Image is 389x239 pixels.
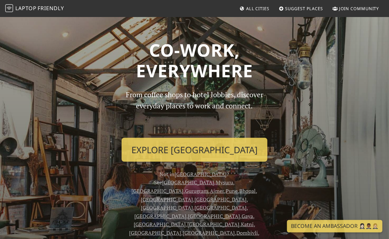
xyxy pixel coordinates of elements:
[240,187,256,194] a: Bhopal
[188,212,240,220] a: [GEOGRAPHIC_DATA]
[241,221,254,228] a: Katni
[339,6,379,11] span: Join Community
[15,5,37,12] span: Laptop
[216,179,233,186] a: Mysuru
[330,3,382,14] a: Join Community
[246,6,269,11] span: All Cities
[134,221,186,228] a: [GEOGRAPHIC_DATA]
[276,3,326,14] a: Suggest Places
[5,4,13,12] img: LaptopFriendly
[287,220,382,232] a: Become an Ambassador 🤵🏻‍♀️🤵🏾‍♂️🤵🏼‍♀️
[285,6,323,11] span: Suggest Places
[132,187,184,194] a: [GEOGRAPHIC_DATA]
[194,204,246,211] a: [GEOGRAPHIC_DATA]
[185,187,209,194] a: Gurugram
[134,212,186,220] a: [GEOGRAPHIC_DATA]
[226,187,238,194] a: Pune
[38,5,64,12] span: Friendly
[162,179,214,186] a: [GEOGRAPHIC_DATA]
[183,229,235,236] a: [GEOGRAPHIC_DATA]
[129,229,181,236] a: [GEOGRAPHIC_DATA]
[5,3,64,14] a: LaptopFriendly LaptopFriendly
[194,196,246,203] a: [GEOGRAPHIC_DATA]
[187,221,239,228] a: [GEOGRAPHIC_DATA]
[175,171,227,178] a: [GEOGRAPHIC_DATA]
[242,212,253,220] a: Gaya
[141,196,193,203] a: [GEOGRAPHIC_DATA]
[122,138,267,162] a: Explore [GEOGRAPHIC_DATA]
[141,204,193,211] a: [GEOGRAPHIC_DATA]
[120,89,269,133] p: From coffee shops to hotel lobbies, discover everyday places to work and connect.
[237,3,272,14] a: All Cities
[210,187,224,194] a: Ajmer
[42,40,347,81] h1: Co-work, Everywhere
[237,229,258,236] a: Dombivli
